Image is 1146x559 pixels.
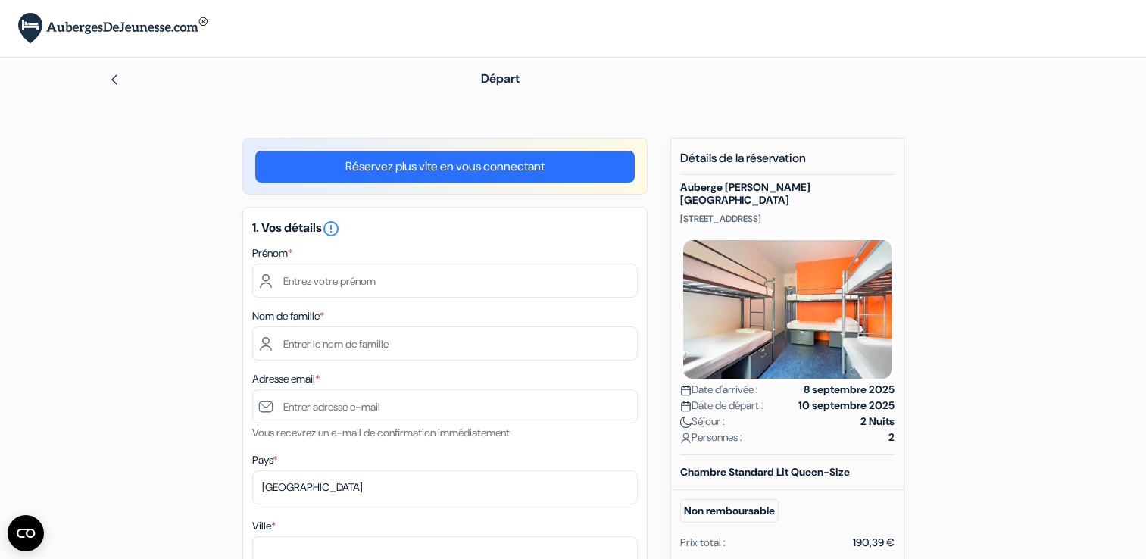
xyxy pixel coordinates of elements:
[252,426,510,439] small: Vous recevrez un e-mail de confirmation immédiatement
[680,401,692,412] img: calendar.svg
[252,245,292,261] label: Prénom
[680,385,692,396] img: calendar.svg
[252,220,638,238] h5: 1. Vos détails
[680,213,895,225] p: [STREET_ADDRESS]
[252,264,638,298] input: Entrez votre prénom
[252,518,276,534] label: Ville
[252,308,324,324] label: Nom de famille
[804,382,895,398] strong: 8 septembre 2025
[252,452,277,468] label: Pays
[8,515,44,551] button: Ouvrir le widget CMP
[798,398,895,414] strong: 10 septembre 2025
[481,70,520,86] span: Départ
[322,220,340,238] i: error_outline
[680,398,763,414] span: Date de départ :
[888,429,895,445] strong: 2
[680,151,895,175] h5: Détails de la réservation
[680,181,895,207] h5: Auberge [PERSON_NAME] [GEOGRAPHIC_DATA]
[255,151,635,183] a: Réservez plus vite en vous connectant
[18,13,208,44] img: AubergesDeJeunesse.com
[680,535,726,551] div: Prix total :
[860,414,895,429] strong: 2 Nuits
[680,433,692,444] img: user_icon.svg
[680,382,758,398] span: Date d'arrivée :
[252,389,638,423] input: Entrer adresse e-mail
[680,429,742,445] span: Personnes :
[853,535,895,551] div: 190,39 €
[680,499,779,523] small: Non remboursable
[252,326,638,361] input: Entrer le nom de famille
[322,220,340,236] a: error_outline
[252,371,320,387] label: Adresse email
[680,465,850,479] b: Chambre Standard Lit Queen-Size
[680,414,725,429] span: Séjour :
[680,417,692,428] img: moon.svg
[108,73,120,86] img: left_arrow.svg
